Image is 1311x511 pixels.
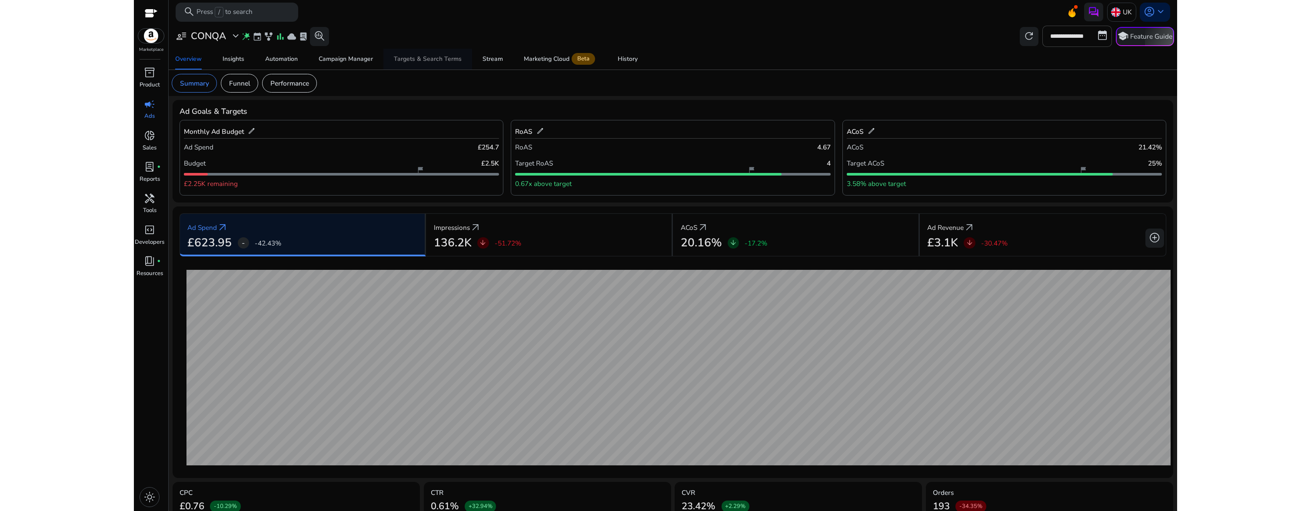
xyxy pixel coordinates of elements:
[927,222,964,232] p: Ad Revenue
[242,237,245,249] span: -
[868,127,875,135] span: edit
[187,236,232,250] h2: £623.95
[481,158,499,168] p: £2.5K
[817,142,831,152] p: 4.67
[241,32,251,41] span: wand_stars
[144,130,155,141] span: donut_small
[180,78,209,88] p: Summary
[144,99,155,110] span: campaign
[134,191,165,222] a: handymanTools
[191,30,226,42] h3: CONQA
[136,269,163,278] p: Resources
[314,30,325,42] span: search_insights
[134,222,165,254] a: code_blocksDevelopers
[253,32,262,41] span: event
[515,179,572,189] p: 0.67x above target
[572,53,595,65] span: Beta
[214,503,237,511] span: -10.29%
[287,32,296,41] span: cloud
[310,27,329,46] button: search_insights
[827,158,831,168] p: 4
[1079,166,1087,174] span: flag_2
[138,29,164,43] img: amazon.svg
[265,56,298,62] div: Automation
[180,107,247,116] h4: Ad Goals & Targets
[681,222,697,232] p: ACoS
[482,56,503,62] div: Stream
[394,56,462,62] div: Targets & Search Terms
[682,489,915,497] h5: CVR
[1111,7,1121,17] img: uk.svg
[729,239,737,247] span: arrow_downward
[524,55,597,63] div: Marketing Cloud
[144,491,155,503] span: light_mode
[431,489,664,497] h5: CTR
[847,128,864,136] h5: ACoS
[515,158,553,168] p: Target RoAS
[981,240,1008,246] p: -30.47%
[1117,30,1128,42] span: school
[1138,142,1162,152] p: 21.42%
[184,142,213,152] p: Ad Spend
[276,32,285,41] span: bar_chart
[248,127,256,135] span: edit
[196,7,253,17] p: Press to search
[134,96,165,128] a: campaignAds
[135,238,164,247] p: Developers
[1130,32,1172,41] p: Feature Guide
[927,236,958,250] h2: £3.1K
[515,128,532,136] h5: RoAS
[847,179,906,189] p: 3.58% above target
[515,142,532,152] p: RoAS
[1123,4,1132,20] p: UK
[495,240,521,246] p: -51.72%
[144,161,155,173] span: lab_profile
[215,7,223,17] span: /
[1155,6,1166,17] span: keyboard_arrow_down
[143,206,156,215] p: Tools
[157,259,161,263] span: fiber_manual_record
[966,239,974,247] span: arrow_downward
[183,6,195,17] span: search
[144,255,155,267] span: book_4
[180,489,413,497] h5: CPC
[536,127,544,135] span: edit
[134,128,165,159] a: donut_smallSales
[175,56,202,62] div: Overview
[479,239,487,247] span: arrow_downward
[964,222,975,233] a: arrow_outward
[140,175,160,184] p: Reports
[1116,27,1174,46] button: schoolFeature Guide
[143,144,156,153] p: Sales
[184,158,206,168] p: Budget
[478,142,499,152] p: £254.7
[134,254,165,285] a: book_4fiber_manual_recordResources
[434,236,472,250] h2: 136.2K
[319,56,373,62] div: Campaign Manager
[1149,232,1160,243] span: add_circle
[1148,158,1162,168] p: 25%
[270,78,309,88] p: Performance
[184,128,244,136] h5: Monthly Ad Budget
[229,78,250,88] p: Funnel
[847,158,884,168] p: Target ACoS
[217,222,228,233] a: arrow_outward
[1144,6,1155,17] span: account_circle
[745,240,767,246] p: -17.2%
[847,142,863,152] p: ACoS
[176,30,187,42] span: user_attributes
[157,165,161,169] span: fiber_manual_record
[144,112,155,121] p: Ads
[1145,229,1165,248] button: add_circle
[255,240,281,246] p: -42.43%
[134,159,165,191] a: lab_profilefiber_manual_recordReports
[959,503,982,511] span: -34.35%
[470,222,481,233] a: arrow_outward
[144,193,155,204] span: handyman
[134,65,165,96] a: inventory_2Product
[144,224,155,236] span: code_blocks
[434,222,470,232] p: Impressions
[187,222,217,232] p: Ad Spend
